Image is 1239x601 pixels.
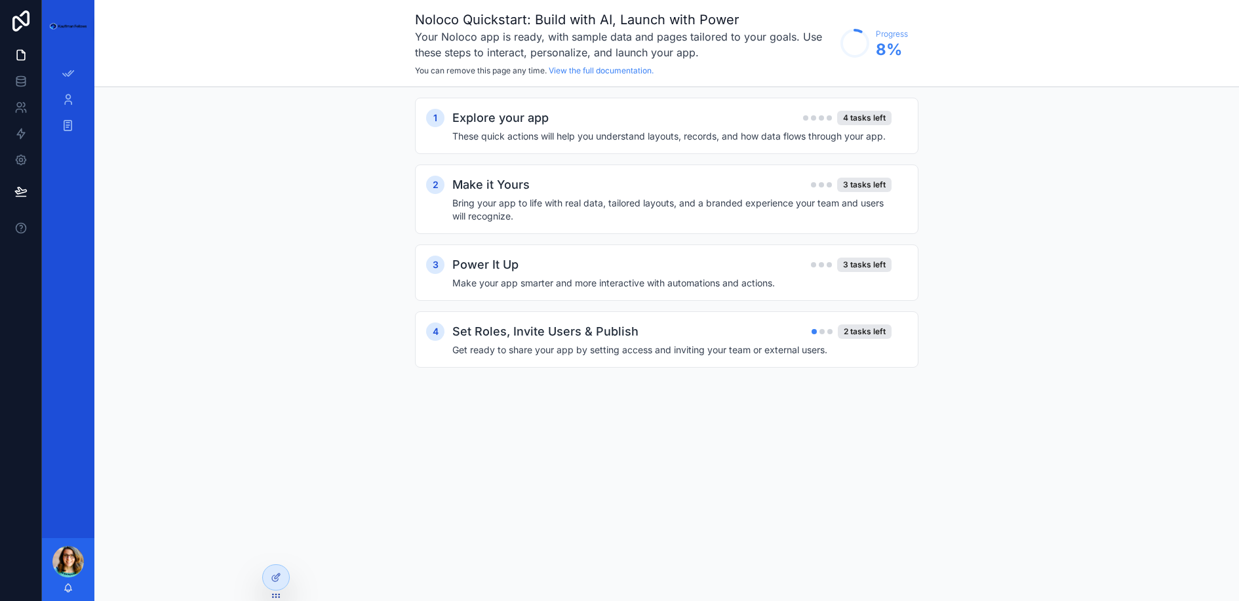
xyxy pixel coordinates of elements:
img: App logo [50,23,87,30]
span: 8 % [876,39,908,60]
span: Progress [876,29,908,39]
a: View the full documentation. [549,66,654,75]
div: scrollable content [42,52,94,155]
h3: Your Noloco app is ready, with sample data and pages tailored to your goals. Use these steps to i... [415,29,834,60]
h1: Noloco Quickstart: Build with AI, Launch with Power [415,10,834,29]
span: You can remove this page any time. [415,66,547,75]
